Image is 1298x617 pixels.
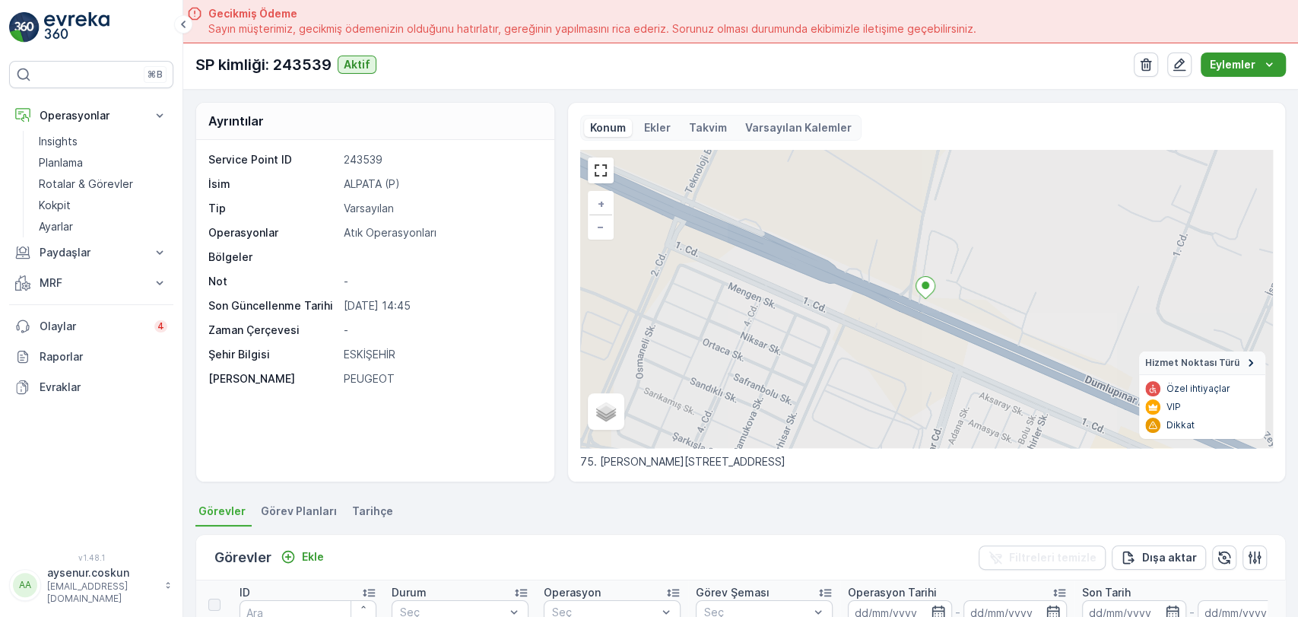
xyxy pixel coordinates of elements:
[13,573,37,597] div: AA
[33,195,173,216] a: Kokpit
[33,173,173,195] a: Rotalar & Görevler
[208,152,338,167] p: Service Point ID
[208,274,338,289] p: Not
[1201,52,1286,77] button: Eylemler
[1145,357,1239,369] span: Hizmet Noktası Türü
[208,177,338,192] p: İsim
[344,298,538,313] p: [DATE] 14:45
[689,120,727,135] p: Takvim
[589,395,623,428] a: Layers
[597,220,605,233] span: −
[580,454,1273,469] p: 75. [PERSON_NAME][STREET_ADDRESS]
[39,198,71,213] p: Kokpit
[9,311,173,342] a: Olaylar4
[338,56,376,74] button: Aktif
[344,57,370,72] p: Aktif
[745,120,852,135] p: Varsayılan Kalemler
[344,323,538,338] p: -
[39,134,78,149] p: Insights
[1009,550,1096,565] p: Filtreleri temizle
[590,120,626,135] p: Konum
[40,319,145,334] p: Olaylar
[352,504,393,519] span: Tarihçe
[1142,550,1197,565] p: Dışa aktar
[198,504,246,519] span: Görevler
[696,585,770,600] p: Görev Şeması
[544,585,601,600] p: Operasyon
[1210,57,1255,72] p: Eylemler
[208,21,976,37] span: Sayın müşterimiz, gecikmiş ödemenizin olduğunu hatırlatır, gereğinin yapılmasını rica ederiz. Sor...
[47,565,157,580] p: aysenur.coskun
[979,545,1106,570] button: Filtreleri temizle
[9,237,173,268] button: Paydaşlar
[261,504,337,519] span: Görev Planları
[33,152,173,173] a: Planlama
[1166,419,1195,431] p: Dikkat
[208,323,338,338] p: Zaman Çerçevesi
[9,372,173,402] a: Evraklar
[47,580,157,605] p: [EMAIL_ADDRESS][DOMAIN_NAME]
[589,192,612,215] a: Yakınlaştır
[598,197,605,210] span: +
[589,215,612,238] a: Uzaklaştır
[1082,585,1131,600] p: Son Tarih
[275,548,330,566] button: Ekle
[208,112,264,130] p: Ayrıntılar
[240,585,250,600] p: ID
[344,371,538,386] p: PEUGEOT
[39,155,83,170] p: Planlama
[9,553,173,562] span: v 1.48.1
[1139,351,1265,375] summary: Hizmet Noktası Türü
[208,201,338,216] p: Tip
[208,371,338,386] p: [PERSON_NAME]
[9,12,40,43] img: logo
[392,585,427,600] p: Durum
[40,380,167,395] p: Evraklar
[157,320,164,332] p: 4
[208,298,338,313] p: Son Güncellenme Tarihi
[644,120,671,135] p: Ekler
[589,159,612,182] a: View Fullscreen
[208,347,338,362] p: Şehir Bilgisi
[40,349,167,364] p: Raporlar
[302,549,324,565] p: Ekle
[344,225,538,240] p: Atık Operasyonları
[40,108,143,123] p: Operasyonlar
[148,68,163,81] p: ⌘B
[344,152,538,167] p: 243539
[208,250,338,265] p: Bölgeler
[344,274,538,289] p: -
[1166,401,1181,413] p: VIP
[40,275,143,291] p: MRF
[214,547,271,568] p: Görevler
[1166,383,1230,395] p: Özel ihtiyaçlar
[344,177,538,192] p: ALPATA (P)
[33,216,173,237] a: Ayarlar
[44,12,109,43] img: logo_light-DOdMpM7g.png
[208,6,976,21] span: Gecikmiş Ödeme
[33,131,173,152] a: Insights
[344,201,538,216] p: Varsayılan
[195,53,332,76] p: SP kimliği: 243539
[39,219,73,234] p: Ayarlar
[208,225,338,240] p: Operasyonlar
[40,245,143,260] p: Paydaşlar
[344,347,538,362] p: ESKİŞEHİR
[9,268,173,298] button: MRF
[9,100,173,131] button: Operasyonlar
[9,565,173,605] button: AAaysenur.coskun[EMAIL_ADDRESS][DOMAIN_NAME]
[848,585,937,600] p: Operasyon Tarihi
[39,177,133,192] p: Rotalar & Görevler
[9,342,173,372] a: Raporlar
[1112,545,1206,570] button: Dışa aktar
